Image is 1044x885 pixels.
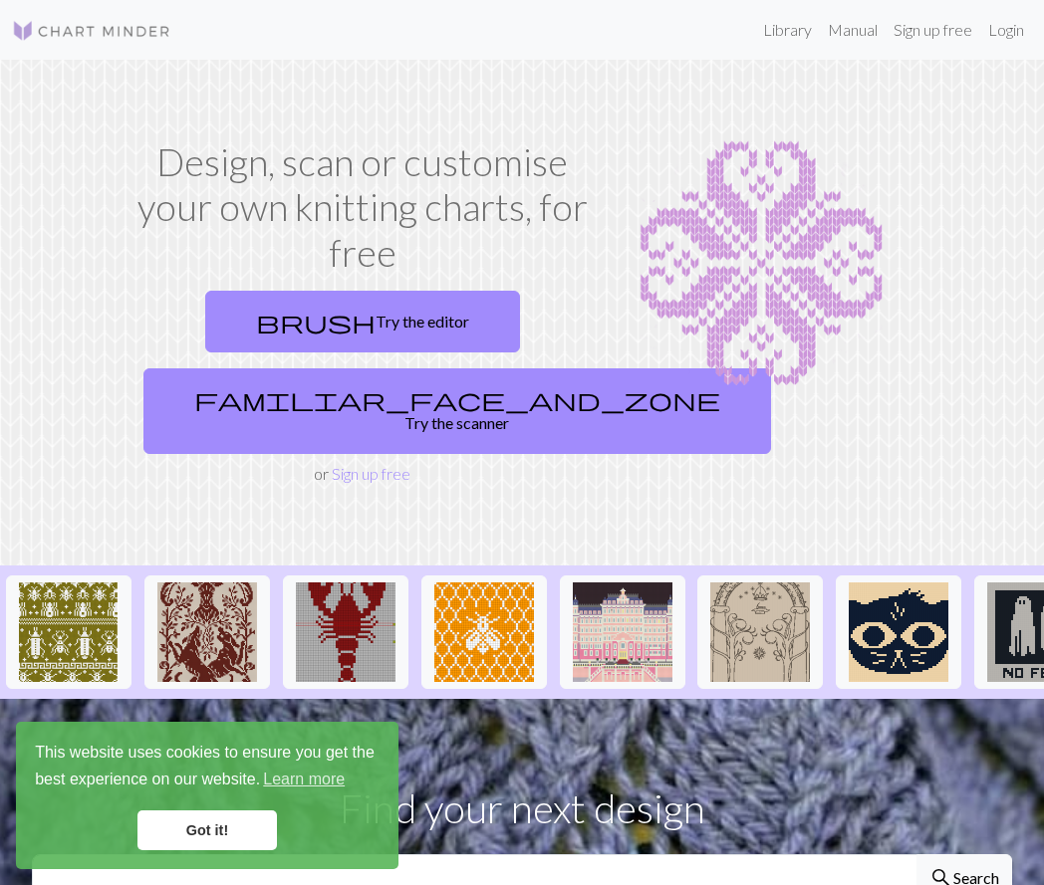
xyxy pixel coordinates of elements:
[144,575,270,689] button: IMG_0917.jpeg
[614,139,909,388] img: Chart example
[283,575,408,689] button: Copy of Copy of Lobster
[144,620,270,639] a: IMG_0917.jpeg
[35,741,380,794] span: This website uses cookies to ensure you get the best experience on our website.
[560,620,685,639] a: Copy of Grand-Budapest-Hotel-Exterior.jpg
[560,575,685,689] button: Copy of Grand-Budapest-Hotel-Exterior.jpg
[755,10,820,50] a: Library
[19,582,119,682] img: Repeating bugs
[283,620,408,639] a: Copy of Copy of Lobster
[205,291,520,352] a: Try the editor
[697,575,823,689] button: portededurin1.jpg
[836,575,961,689] button: Mae
[157,582,257,682] img: IMG_0917.jpeg
[421,620,547,639] a: Mehiläinen
[12,19,171,43] img: Logo
[710,582,810,682] img: portededurin1.jpg
[143,368,771,454] a: Try the scanner
[32,778,1012,838] p: Find your next design
[980,10,1032,50] a: Login
[886,10,980,50] a: Sign up free
[194,385,720,413] span: familiar_face_and_zone
[137,810,277,850] a: dismiss cookie message
[6,620,131,639] a: Repeating bugs
[256,308,376,335] span: brush
[434,582,534,682] img: Mehiläinen
[135,139,590,275] h1: Design, scan or customise your own knitting charts, for free
[421,575,547,689] button: Mehiläinen
[135,283,590,486] div: or
[296,582,395,682] img: Copy of Copy of Lobster
[6,575,131,689] button: Repeating bugs
[260,765,348,794] a: learn more about cookies
[836,620,961,639] a: Mae
[573,582,672,682] img: Copy of Grand-Budapest-Hotel-Exterior.jpg
[849,582,948,682] img: Mae
[820,10,886,50] a: Manual
[697,620,823,639] a: portededurin1.jpg
[332,464,410,483] a: Sign up free
[16,722,398,869] div: cookieconsent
